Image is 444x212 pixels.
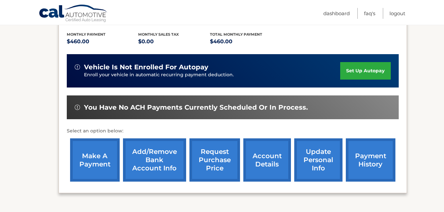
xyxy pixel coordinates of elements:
[340,62,390,80] a: set up autopay
[364,8,375,19] a: FAQ's
[210,37,282,46] p: $460.00
[346,138,395,182] a: payment history
[84,103,308,112] span: You have no ACH payments currently scheduled or in process.
[123,138,186,182] a: Add/Remove bank account info
[75,105,80,110] img: alert-white.svg
[39,4,108,23] a: Cal Automotive
[294,138,343,182] a: update personal info
[84,63,208,71] span: vehicle is not enrolled for autopay
[75,64,80,70] img: alert-white.svg
[67,32,105,37] span: Monthly Payment
[67,127,399,135] p: Select an option below:
[70,138,120,182] a: make a payment
[67,37,139,46] p: $460.00
[84,71,341,79] p: Enroll your vehicle in automatic recurring payment deduction.
[189,138,240,182] a: request purchase price
[210,32,262,37] span: Total Monthly Payment
[243,138,291,182] a: account details
[138,32,179,37] span: Monthly sales Tax
[138,37,210,46] p: $0.00
[323,8,350,19] a: Dashboard
[389,8,405,19] a: Logout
